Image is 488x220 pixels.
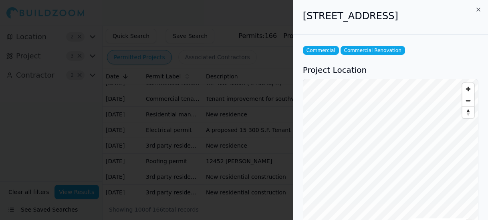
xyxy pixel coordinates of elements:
span: Commercial [303,46,339,55]
h3: Project Location [303,64,478,76]
span: Commercial Renovation [341,46,405,55]
button: Zoom out [462,95,474,106]
button: Zoom in [462,83,474,95]
button: Reset bearing to north [462,106,474,118]
h2: [STREET_ADDRESS] [303,10,478,22]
